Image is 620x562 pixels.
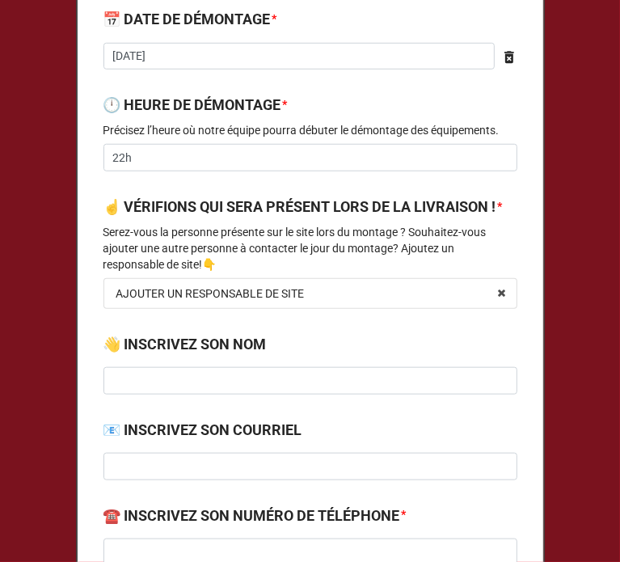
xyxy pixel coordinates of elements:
label: 👋 INSCRIVEZ SON NOM [103,333,267,356]
p: Précisez l’heure où notre équipe pourra débuter le démontage des équipements. [103,122,517,138]
a: 👇 [203,258,217,271]
label: ☎️ INSCRIVEZ SON NUMÉRO DE TÉLÉPHONE [103,505,400,527]
div: AJOUTER UN RESPONSABLE DE SITE [116,288,305,299]
label: 📅 DATE DE DÉMONTAGE [103,8,271,31]
label: ☝️ VÉRIFIONS QUI SERA PRÉSENT LORS DE LA LIVRAISON ! [103,196,496,218]
input: Date [103,43,495,70]
p: Serez-vous la personne présente sur le site lors du montage ? Souhaitez-vous ajouter une autre pe... [103,224,517,273]
label: 🕛 HEURE DE DÉMONTAGE [103,94,281,116]
label: 📧 INSCRIVEZ SON COURRIEL [103,419,302,442]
